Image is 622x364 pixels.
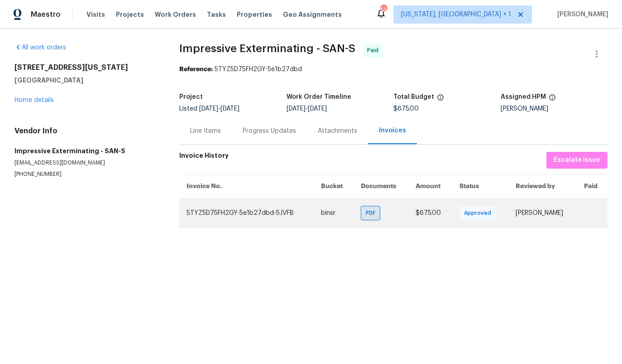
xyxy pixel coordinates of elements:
td: 5TYZ5D75FH2GY-5e1b27dbd-5JVFB [179,198,314,228]
p: [PHONE_NUMBER] [14,170,158,178]
th: Invoice No. [179,174,314,198]
a: All work orders [14,44,66,51]
div: PDF [361,206,380,220]
span: Listed [179,106,239,112]
span: [PERSON_NAME] [554,10,608,19]
div: 53 [380,5,387,15]
h5: Project [179,94,203,100]
span: [DATE] [287,106,306,112]
div: Line Items [190,126,221,136]
span: Tasks [207,11,226,18]
h5: [GEOGRAPHIC_DATA] [14,76,158,85]
span: Work Orders [155,10,196,19]
span: PDF [366,209,379,218]
div: Progress Updates [243,126,296,136]
span: [US_STATE], [GEOGRAPHIC_DATA] + 1 [401,10,511,19]
h6: Invoice History [179,152,229,164]
th: Paid [577,174,608,198]
span: $675.00 [416,210,441,216]
div: Attachments [318,126,357,136]
td: [PERSON_NAME] [508,198,577,228]
td: binsr [314,198,354,228]
span: Projects [116,10,144,19]
h5: Impressive Exterminating - SAN-S [14,146,158,155]
div: 5TYZ5D75FH2GY-5e1b27dbd [179,65,608,74]
h4: Vendor Info [14,126,158,136]
p: [EMAIL_ADDRESS][DOMAIN_NAME] [14,159,158,167]
h5: Total Budget [393,94,434,100]
span: Impressive Exterminating - SAN-S [179,43,355,54]
h2: [STREET_ADDRESS][US_STATE] [14,63,158,72]
b: Reference: [179,66,213,73]
th: Documents [354,174,408,198]
a: Home details [14,97,54,103]
th: Amount [408,174,452,198]
span: Maestro [31,10,61,19]
button: Escalate Issue [546,152,608,169]
span: [DATE] [199,106,218,112]
span: - [287,106,327,112]
span: Paid [367,46,382,55]
span: The total cost of line items that have been proposed by Opendoor. This sum includes line items th... [437,94,444,106]
span: Visits [86,10,105,19]
th: Reviewed by [508,174,577,198]
span: Properties [237,10,272,19]
span: $675.00 [393,106,419,112]
span: The hpm assigned to this work order. [549,94,556,106]
span: Escalate Issue [554,155,600,166]
div: [PERSON_NAME] [501,106,608,112]
span: - [199,106,239,112]
th: Status [452,174,508,198]
h5: Assigned HPM [501,94,546,100]
th: Bucket [314,174,354,198]
span: [DATE] [308,106,327,112]
span: Approved [464,209,495,218]
span: Geo Assignments [283,10,342,19]
h5: Work Order Timeline [287,94,351,100]
span: [DATE] [220,106,239,112]
div: Invoices [379,126,406,135]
